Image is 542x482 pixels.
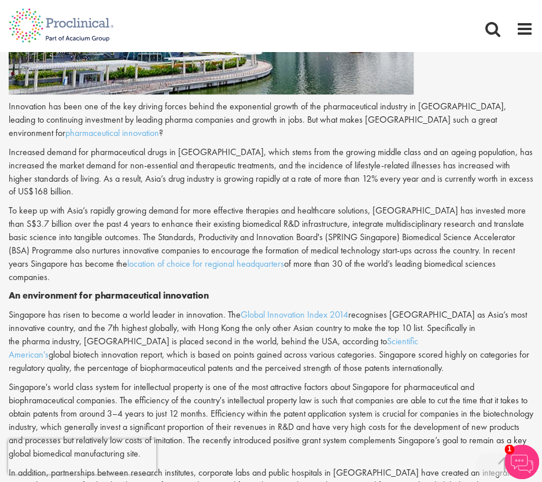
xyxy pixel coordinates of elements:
strong: An environment for pharmaceutical innovation [9,289,209,301]
img: Chatbot [504,444,539,479]
p: Singapore's world class system for intellectual property is one of the most attractive factors ab... [9,380,533,459]
p: Singapore has risen to become a world leader in innovation. The recognises [GEOGRAPHIC_DATA] as A... [9,308,533,374]
p: Increased demand for pharmaceutical drugs in [GEOGRAPHIC_DATA], which stems from the growing midd... [9,146,533,198]
span: 1 [504,444,514,454]
p: To keep up with Asia’s rapidly growing demand for more effective therapies and healthcare solutio... [9,204,533,284]
a: Scientific American's [9,335,418,360]
a: location of choice for regional headquarters [127,257,284,270]
a: pharmaceutical innovation [65,127,159,139]
iframe: reCAPTCHA [8,439,156,474]
p: Innovation has been one of the key driving forces behind the exponential growth of the pharmaceut... [9,100,533,140]
a: Global Innovation Index 2014 [241,308,348,321]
